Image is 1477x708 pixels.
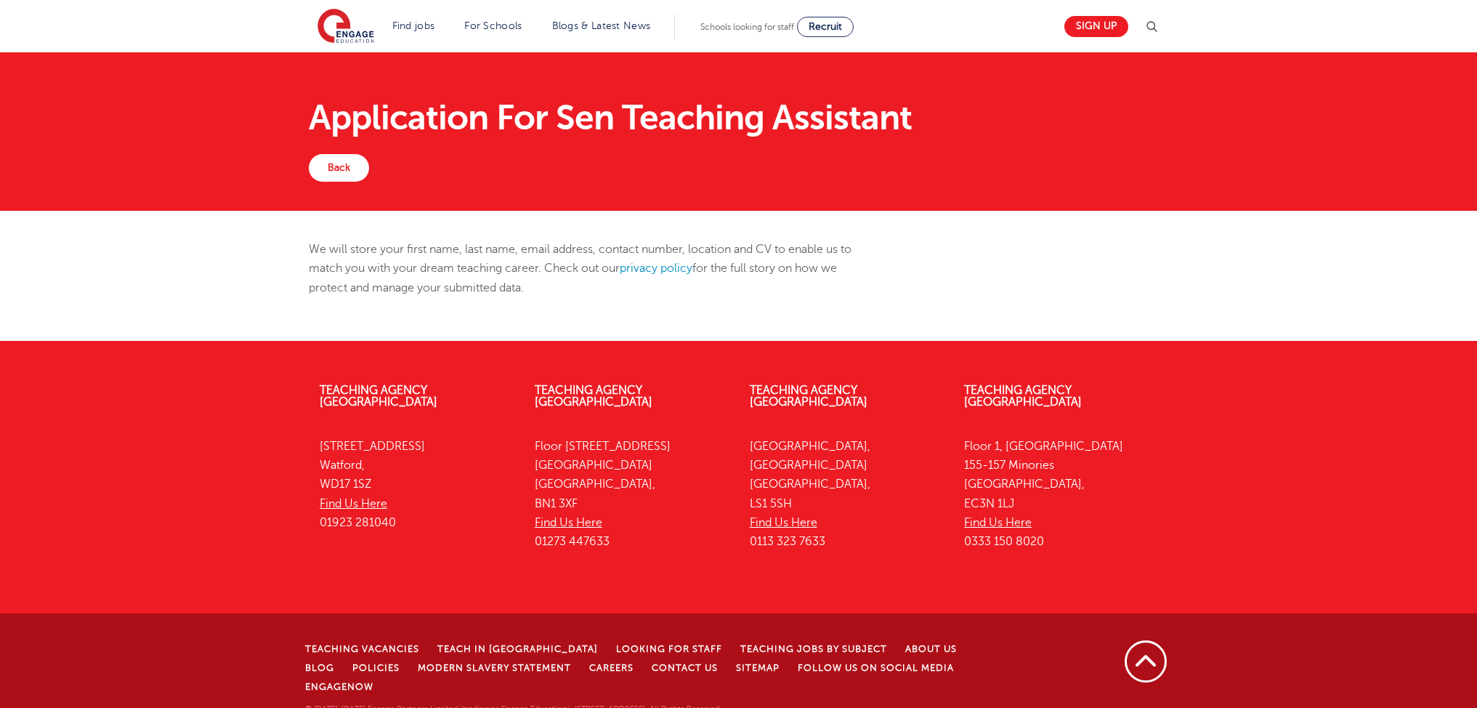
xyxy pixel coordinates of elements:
[437,644,598,654] a: Teach in [GEOGRAPHIC_DATA]
[320,437,513,532] p: [STREET_ADDRESS] Watford, WD17 1SZ 01923 281040
[317,9,374,45] img: Engage Education
[740,644,887,654] a: Teaching jobs by subject
[700,22,794,32] span: Schools looking for staff
[418,663,571,673] a: Modern Slavery Statement
[750,516,817,529] a: Find Us Here
[305,682,373,692] a: EngageNow
[964,384,1082,409] a: Teaching Agency [GEOGRAPHIC_DATA]
[535,516,602,529] a: Find Us Here
[392,20,435,31] a: Find jobs
[464,20,522,31] a: For Schools
[809,21,842,32] span: Recruit
[964,516,1032,529] a: Find Us Here
[320,497,387,510] a: Find Us Here
[616,644,722,654] a: Looking for staff
[309,240,875,297] p: We will store your first name, last name, email address, contact number, location and CV to enabl...
[736,663,780,673] a: Sitemap
[905,644,957,654] a: About Us
[797,17,854,37] a: Recruit
[305,644,419,654] a: Teaching Vacancies
[309,154,369,182] a: Back
[320,384,437,409] a: Teaching Agency [GEOGRAPHIC_DATA]
[798,663,954,673] a: Follow us on Social Media
[589,663,634,673] a: Careers
[652,663,718,673] a: Contact Us
[552,20,651,31] a: Blogs & Latest News
[352,663,400,673] a: Policies
[535,384,652,409] a: Teaching Agency [GEOGRAPHIC_DATA]
[1064,16,1128,37] a: Sign up
[964,437,1157,552] p: Floor 1, [GEOGRAPHIC_DATA] 155-157 Minories [GEOGRAPHIC_DATA], EC3N 1LJ 0333 150 8020
[535,437,728,552] p: Floor [STREET_ADDRESS] [GEOGRAPHIC_DATA] [GEOGRAPHIC_DATA], BN1 3XF 01273 447633
[305,663,334,673] a: Blog
[750,437,943,552] p: [GEOGRAPHIC_DATA], [GEOGRAPHIC_DATA] [GEOGRAPHIC_DATA], LS1 5SH 0113 323 7633
[750,384,867,409] a: Teaching Agency [GEOGRAPHIC_DATA]
[620,262,692,275] a: privacy policy
[309,100,1168,135] h1: Application For Sen Teaching Assistant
